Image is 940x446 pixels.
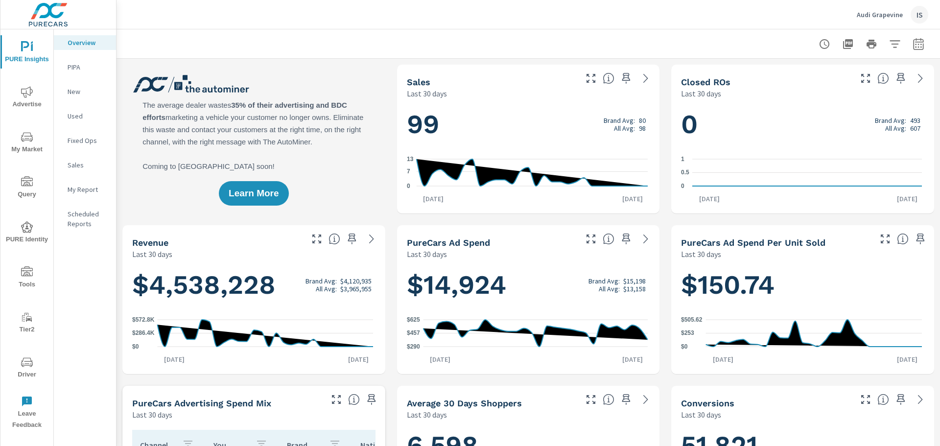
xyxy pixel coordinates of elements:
p: [DATE] [157,354,191,364]
p: Used [68,111,108,121]
h5: PureCars Ad Spend Per Unit Sold [681,237,825,248]
button: Make Fullscreen [858,70,873,86]
button: Make Fullscreen [583,392,599,407]
p: All Avg: [614,124,635,132]
text: 0 [407,183,410,189]
p: All Avg: [599,285,620,293]
span: Save this to your personalized report [893,392,909,407]
span: Tier2 [3,311,50,335]
p: $3,965,955 [340,285,372,293]
button: Select Date Range [909,34,928,54]
p: [DATE] [890,194,924,204]
div: New [54,84,116,99]
text: $457 [407,330,420,337]
a: See more details in report [364,231,379,247]
a: See more details in report [638,392,654,407]
span: Query [3,176,50,200]
span: Tools [3,266,50,290]
p: [DATE] [706,354,740,364]
p: Last 30 days [681,88,721,99]
button: Apply Filters [885,34,905,54]
button: Make Fullscreen [877,231,893,247]
h5: PureCars Ad Spend [407,237,490,248]
div: IS [911,6,928,23]
span: Total sales revenue over the selected date range. [Source: This data is sourced from the dealer’s... [329,233,340,245]
p: Last 30 days [132,248,172,260]
button: Make Fullscreen [309,231,325,247]
a: See more details in report [913,392,928,407]
h1: 0 [681,108,924,141]
p: Last 30 days [407,409,447,421]
span: Number of vehicles sold by the dealership over the selected date range. [Source: This data is sou... [603,72,614,84]
button: Make Fullscreen [583,231,599,247]
h1: 99 [407,108,650,141]
span: Save this to your personalized report [344,231,360,247]
p: Fixed Ops [68,136,108,145]
p: [DATE] [615,194,650,204]
text: 0.5 [681,169,689,176]
text: $290 [407,343,420,350]
p: My Report [68,185,108,194]
p: [DATE] [423,354,457,364]
p: [DATE] [615,354,650,364]
h5: Average 30 Days Shoppers [407,398,522,408]
p: Brand Avg: [604,117,635,124]
p: $4,120,935 [340,277,372,285]
p: Last 30 days [407,248,447,260]
h1: $14,924 [407,268,650,302]
span: Save this to your personalized report [893,70,909,86]
button: Make Fullscreen [858,392,873,407]
div: PIPA [54,60,116,74]
h1: $150.74 [681,268,924,302]
text: $0 [132,343,139,350]
p: [DATE] [341,354,376,364]
h5: PureCars Advertising Spend Mix [132,398,271,408]
span: Advertise [3,86,50,110]
p: 80 [639,117,646,124]
span: Average cost of advertising per each vehicle sold at the dealer over the selected date range. The... [897,233,909,245]
span: Save this to your personalized report [618,392,634,407]
p: All Avg: [885,124,906,132]
h5: Closed ROs [681,77,730,87]
p: 607 [910,124,920,132]
text: 13 [407,156,414,163]
h5: Conversions [681,398,734,408]
span: PURE Identity [3,221,50,245]
h5: Sales [407,77,430,87]
text: 7 [407,168,410,175]
p: Brand Avg: [305,277,337,285]
span: The number of dealer-specified goals completed by a visitor. [Source: This data is provided by th... [877,394,889,405]
text: $253 [681,330,694,337]
p: [DATE] [692,194,727,204]
div: Scheduled Reports [54,207,116,231]
p: Audi Grapevine [857,10,903,19]
p: $15,198 [623,277,646,285]
p: Last 30 days [407,88,447,99]
p: New [68,87,108,96]
p: Overview [68,38,108,47]
button: Make Fullscreen [583,70,599,86]
text: $572.8K [132,316,155,323]
p: Last 30 days [681,409,721,421]
text: $286.4K [132,330,155,337]
text: 0 [681,183,684,189]
span: Driver [3,356,50,380]
div: Sales [54,158,116,172]
p: $13,158 [623,285,646,293]
p: 98 [639,124,646,132]
h1: $4,538,228 [132,268,376,302]
h5: Revenue [132,237,168,248]
p: Last 30 days [681,248,721,260]
div: Used [54,109,116,123]
span: Number of Repair Orders Closed by the selected dealership group over the selected time range. [So... [877,72,889,84]
button: "Export Report to PDF" [838,34,858,54]
span: This table looks at how you compare to the amount of budget you spend per channel as opposed to y... [348,394,360,405]
a: See more details in report [638,70,654,86]
button: Make Fullscreen [329,392,344,407]
p: 493 [910,117,920,124]
div: Overview [54,35,116,50]
p: Scheduled Reports [68,209,108,229]
text: $0 [681,343,688,350]
text: $505.62 [681,316,703,323]
div: My Report [54,182,116,197]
